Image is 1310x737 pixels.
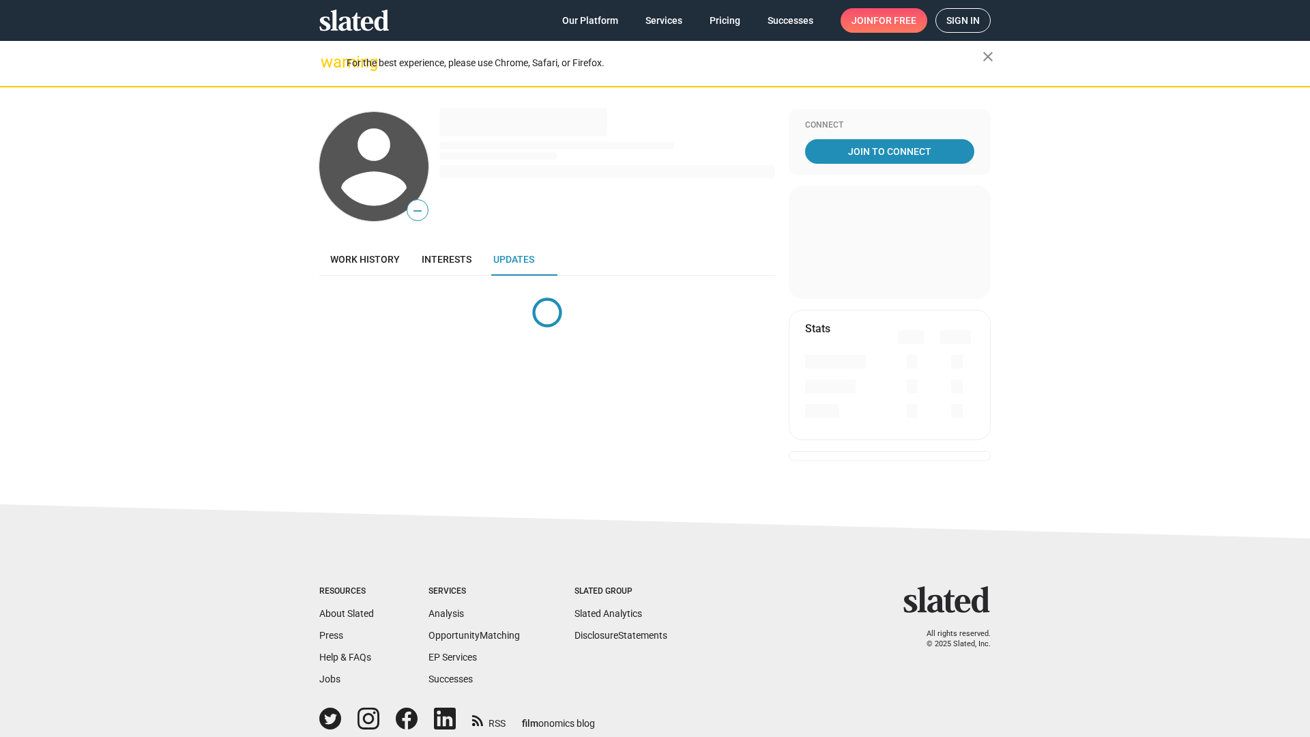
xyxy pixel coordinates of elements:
a: Press [319,630,343,641]
span: Join To Connect [808,139,972,164]
div: Connect [805,120,974,131]
span: for free [873,8,916,33]
span: Work history [330,254,400,265]
a: Join To Connect [805,139,974,164]
a: Pricing [699,8,751,33]
span: Interests [422,254,471,265]
a: Successes [757,8,824,33]
a: About Slated [319,608,374,619]
a: Sign in [935,8,991,33]
mat-card-title: Stats [805,321,830,336]
div: Services [428,586,520,597]
a: Analysis [428,608,464,619]
span: — [407,202,428,220]
div: For the best experience, please use Chrome, Safari, or Firefox. [347,54,982,72]
p: All rights reserved. © 2025 Slated, Inc. [912,629,991,649]
a: Slated Analytics [574,608,642,619]
span: Sign in [946,9,980,32]
a: EP Services [428,652,477,663]
span: Updates [493,254,534,265]
span: Pricing [710,8,740,33]
a: Work history [319,243,411,276]
a: Joinfor free [841,8,927,33]
span: Services [645,8,682,33]
a: Updates [482,243,545,276]
span: Our Platform [562,8,618,33]
mat-icon: close [980,48,996,65]
span: Join [851,8,916,33]
a: Help & FAQs [319,652,371,663]
a: OpportunityMatching [428,630,520,641]
span: Successes [768,8,813,33]
div: Slated Group [574,586,667,597]
a: DisclosureStatements [574,630,667,641]
div: Resources [319,586,374,597]
span: film [522,718,538,729]
a: Our Platform [551,8,629,33]
a: filmonomics blog [522,706,595,730]
a: Jobs [319,674,340,684]
a: Interests [411,243,482,276]
a: Successes [428,674,473,684]
a: RSS [472,709,506,730]
a: Services [635,8,693,33]
mat-icon: warning [321,54,337,70]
